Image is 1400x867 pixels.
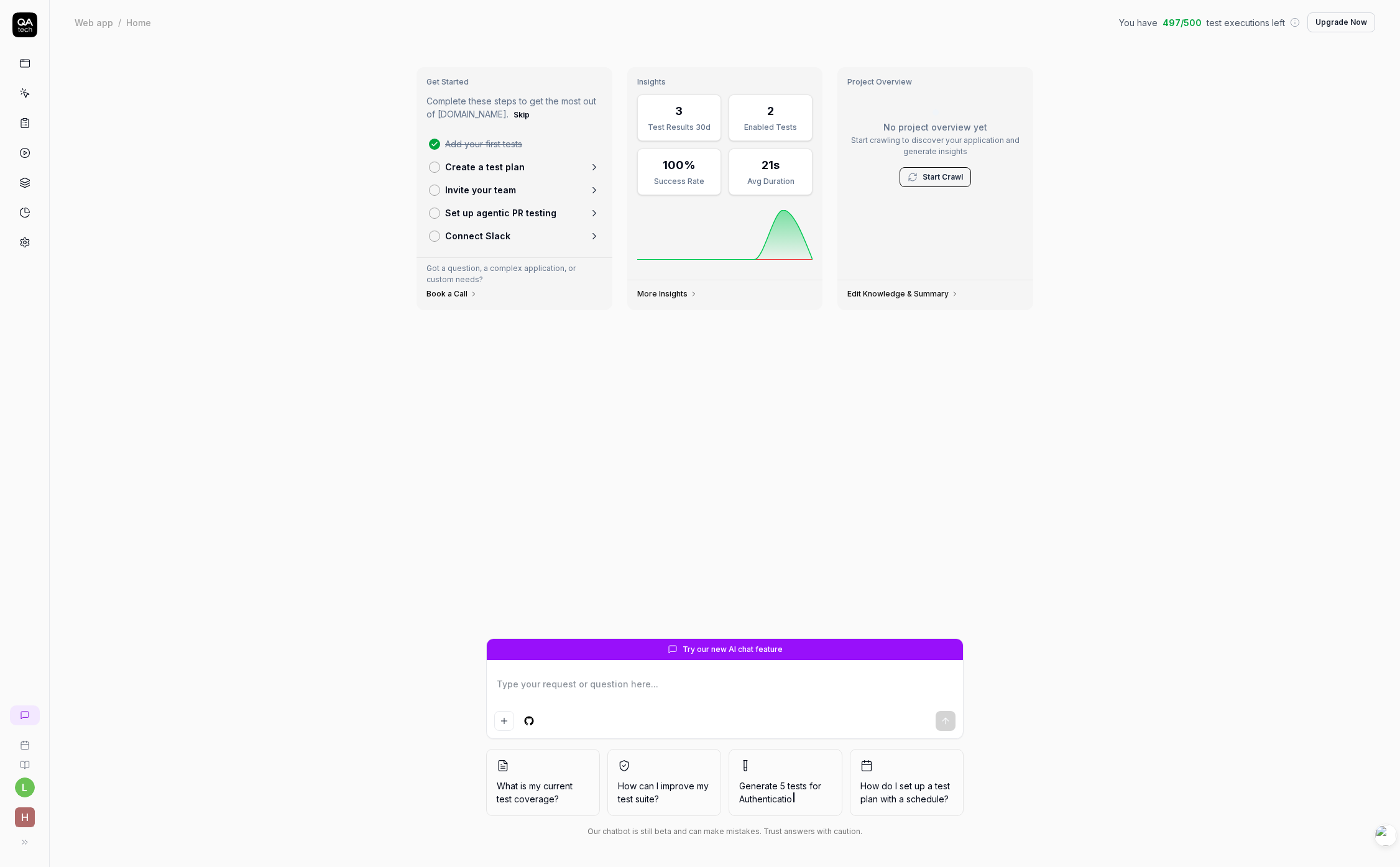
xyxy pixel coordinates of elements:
button: l [15,778,35,797]
span: Try our new AI chat feature [683,644,783,655]
span: You have [1119,16,1158,29]
div: 21s [762,157,780,173]
button: Upgrade Now [1307,12,1375,32]
a: More Insights [637,289,698,299]
a: Connect Slack [424,224,605,247]
span: Authenticatio [739,794,792,804]
h3: Get Started [426,77,602,87]
div: Success Rate [645,176,713,187]
div: Our chatbot is still beta and can make mistakes. Trust answers with caution. [486,826,964,837]
p: Start crawling to discover your application and generate insights [847,135,1023,157]
a: Invite your team [424,178,605,201]
p: Create a test plan [445,160,525,173]
p: Set up agentic PR testing [445,206,556,219]
div: Test Results 30d [645,122,713,133]
div: Avg Duration [737,176,804,187]
a: Documentation [5,750,44,770]
span: What is my current test coverage? [497,779,589,805]
button: h [5,797,44,830]
p: Got a question, a complex application, or custom needs? [426,263,602,285]
span: How do I set up a test plan with a schedule? [860,779,953,805]
button: Add attachment [494,711,514,731]
div: Web app [75,16,113,29]
div: 2 [767,103,774,119]
p: No project overview yet [847,121,1023,134]
span: 497 / 500 [1163,16,1202,29]
div: / [118,16,121,29]
div: 3 [675,103,683,119]
a: Start Crawl [923,172,963,183]
h3: Insights [637,77,813,87]
h3: Project Overview [847,77,1023,87]
button: Skip [511,108,532,122]
a: Edit Knowledge & Summary [847,289,959,299]
span: test executions left [1207,16,1285,29]
p: Connect Slack [445,229,510,242]
span: How can I improve my test suite? [618,779,711,805]
div: Enabled Tests [737,122,804,133]
a: Book a Call [426,289,477,299]
button: Generate 5 tests forAuthenticatio [729,749,842,816]
a: Set up agentic PR testing [424,201,605,224]
button: What is my current test coverage? [486,749,600,816]
a: Book a call with us [5,730,44,750]
div: Home [126,16,151,29]
p: Complete these steps to get the most out of [DOMAIN_NAME]. [426,94,602,122]
a: Create a test plan [424,155,605,178]
button: How do I set up a test plan with a schedule? [850,749,964,816]
p: Invite your team [445,183,516,196]
div: 100% [663,157,696,173]
span: Generate 5 tests for [739,779,832,805]
span: h [15,807,35,827]
a: New conversation [10,705,40,725]
button: How can I improve my test suite? [607,749,721,816]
